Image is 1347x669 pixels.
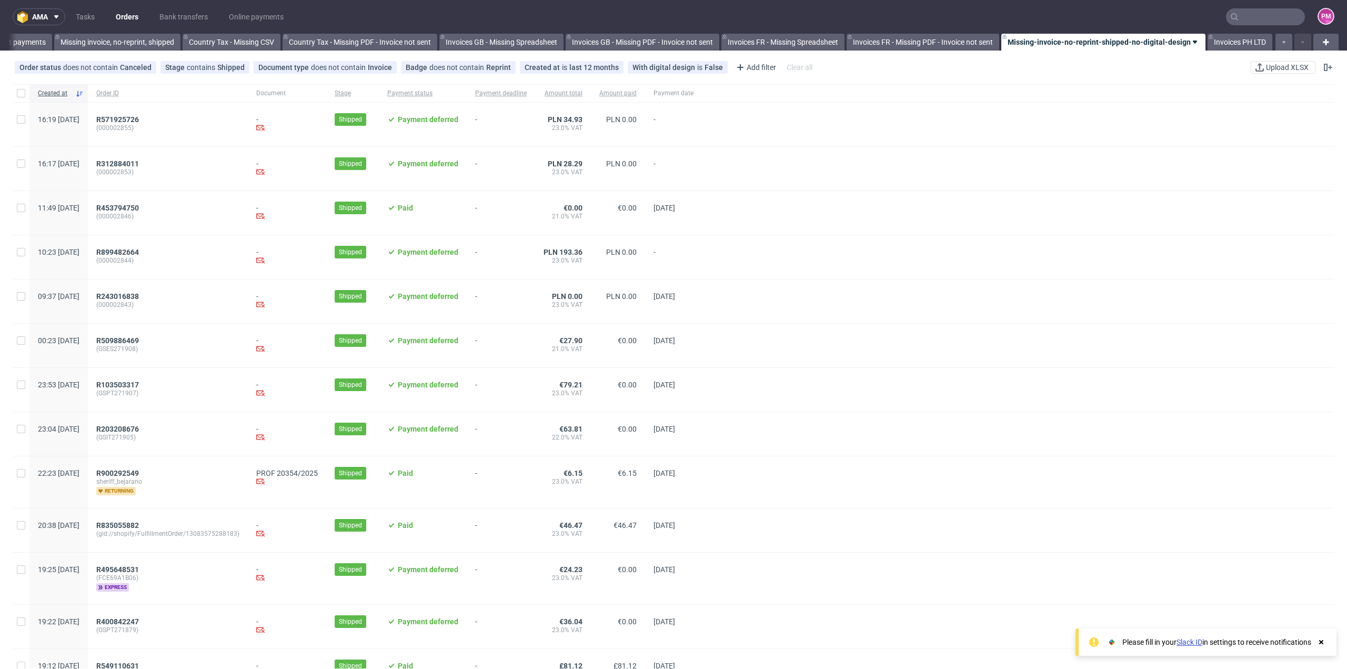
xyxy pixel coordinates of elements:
span: Upload XLSX [1264,64,1311,71]
span: R400842247 [96,617,139,626]
a: Orders [109,8,145,25]
span: Paid [398,521,413,530]
span: Shipped [339,521,362,530]
span: 10:23 [DATE] [38,248,79,256]
span: PLN 28.29 [548,159,582,168]
a: Missing invoice, no-reprint, shipped [54,34,180,51]
button: Upload XLSX [1251,61,1315,74]
div: Canceled [120,63,152,72]
span: €6.15 [618,469,637,477]
span: does not contain [63,63,120,72]
div: False [705,63,723,72]
a: Invoices FR - Missing Spreadsheet [721,34,845,51]
span: (000002853) [96,168,239,176]
span: 21.0% VAT [544,345,582,353]
span: Payment deferred [398,617,458,626]
span: Shipped [339,247,362,257]
span: - [475,425,527,443]
span: Payment deferred [398,381,458,389]
span: contains [187,63,217,72]
a: Missing-invoice-no-reprint-shipped-no-digital-design [1001,34,1205,51]
a: R495648531 [96,565,141,574]
span: Document [256,89,318,98]
span: (GSES271908) [96,345,239,353]
span: €0.00 [618,617,637,626]
span: - [475,292,527,311]
span: (000002843) [96,301,239,309]
a: R509886469 [96,336,141,345]
div: - [256,204,318,222]
span: [DATE] [654,336,675,345]
span: PLN 0.00 [606,292,637,301]
span: does not contain [429,63,486,72]
span: Payment deferred [398,159,458,168]
span: Shipped [339,380,362,390]
span: - [475,381,527,399]
a: R243016838 [96,292,141,301]
span: - [475,336,527,355]
span: (000002855) [96,124,239,132]
span: €27.90 [559,336,582,345]
span: (gid://shopify/FulfillmentOrder/13083575288183) [96,530,239,538]
figcaption: PM [1319,9,1333,24]
span: R899482664 [96,248,139,256]
div: - [256,248,318,266]
div: - [256,617,318,636]
div: Reprint [486,63,511,72]
span: Payment deferred [398,336,458,345]
div: Clear all [785,60,815,75]
span: €0.00 [618,204,637,212]
span: PLN 193.36 [544,248,582,256]
span: €0.00 [564,204,582,212]
span: (GSPT271907) [96,389,239,397]
span: €79.21 [559,381,582,389]
span: Payment deadline [475,89,527,98]
span: 09:37 [DATE] [38,292,79,301]
span: - [654,115,693,134]
a: R103503317 [96,381,141,389]
button: ama [13,8,65,25]
div: Invoice [368,63,392,72]
a: Online payments [223,8,290,25]
span: ama [32,13,48,21]
span: €46.47 [614,521,637,530]
div: Add filter [732,59,778,76]
a: Country Tax - Missing CSV [183,34,280,51]
span: 23.0% VAT [544,124,582,132]
span: Payment date [654,89,693,98]
span: 16:17 [DATE] [38,159,79,168]
span: Order status [19,63,63,72]
span: Payment status [387,89,458,98]
span: 19:22 [DATE] [38,617,79,626]
span: Shipped [339,336,362,345]
span: [DATE] [654,381,675,389]
a: R835055882 [96,521,141,530]
span: 11:49 [DATE] [38,204,79,212]
span: 22.0% VAT [544,433,582,442]
span: express [96,583,129,592]
span: Stage [165,63,187,72]
span: 23.0% VAT [544,477,582,486]
span: R835055882 [96,521,139,530]
span: 23:04 [DATE] [38,425,79,433]
span: [DATE] [654,565,675,574]
div: - [256,381,318,399]
span: 22:23 [DATE] [38,469,79,477]
span: R203208676 [96,425,139,433]
span: PLN 0.00 [606,159,637,168]
span: R453794750 [96,204,139,212]
span: Shipped [339,115,362,124]
span: Paid [398,469,413,477]
a: Invoices PH LTD [1208,34,1272,51]
a: Invoices FR - Missing PDF - Invoice not sent [847,34,999,51]
a: R899482664 [96,248,141,256]
span: Payment deferred [398,292,458,301]
a: R400842247 [96,617,141,626]
span: 23.0% VAT [544,256,582,265]
span: R243016838 [96,292,139,301]
span: 23.0% VAT [544,168,582,176]
span: Amount total [544,89,582,98]
span: PLN 0.00 [606,115,637,124]
span: Shipped [339,468,362,478]
span: 00:23 [DATE] [38,336,79,345]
